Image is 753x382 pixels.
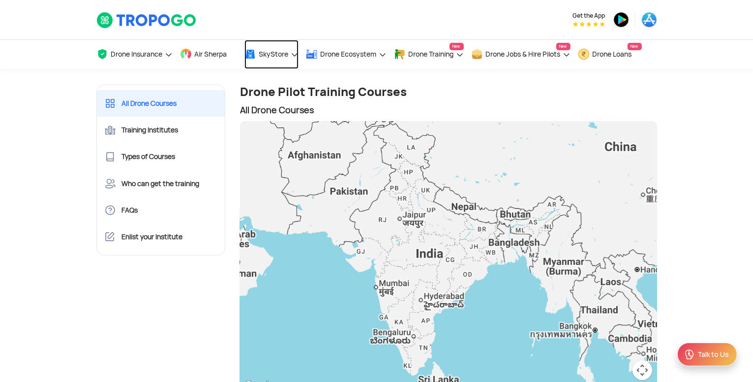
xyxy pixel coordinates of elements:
[578,40,642,69] a: Drone LoansNew
[394,40,464,69] a: Drone TrainingNew
[96,40,173,69] a: Drone Insurance
[593,50,632,58] span: Drone Loans
[180,40,237,69] a: Air Sherpa
[97,143,225,170] a: Types of Courses
[97,90,225,117] a: All Drone Courses
[321,50,377,58] span: Drone Ecosystem
[613,12,629,28] img: ic_playstore.png
[306,40,387,69] a: Drone Ecosystem
[96,12,197,29] img: TropoGo Logo
[628,43,642,50] span: New
[573,22,605,27] img: App Raking
[195,50,227,58] span: Air Sherpa
[450,43,464,50] span: New
[684,349,695,360] img: ic_Support.svg
[259,50,289,58] span: SkyStore
[409,50,454,58] span: Drone Training
[97,223,225,250] a: Enlist your Institute
[697,350,729,359] div: Talk to Us
[633,360,652,380] button: Map camera controls
[111,50,163,58] span: Drone Insurance
[240,85,657,99] h1: Drone Pilot Training Courses
[244,40,299,69] a: SkyStore
[486,50,561,58] span: Drone Jobs & Hire Pilots
[641,12,657,28] img: ic_appstore.png
[240,103,657,117] h2: All Drone Courses
[573,12,605,20] span: Get the App
[97,170,225,197] a: Who can get the training
[97,197,225,223] a: FAQs
[471,40,571,69] a: Drone Jobs & Hire PilotsNew
[97,117,225,143] a: Training Institutes
[556,43,571,50] span: New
